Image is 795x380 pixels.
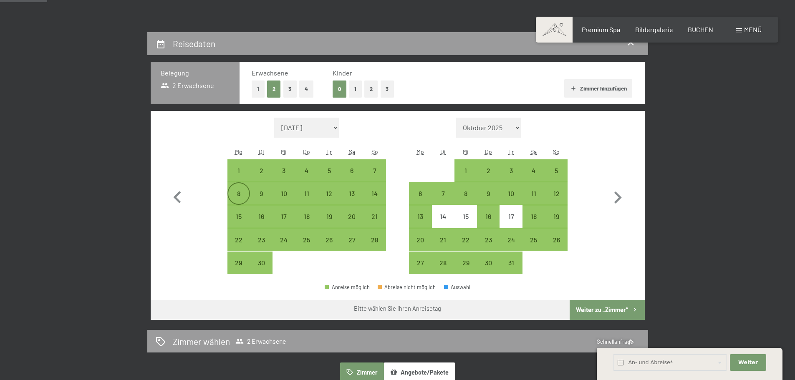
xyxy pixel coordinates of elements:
div: 21 [433,237,454,257]
div: 12 [319,190,340,211]
div: 27 [341,237,362,257]
div: Anreise möglich [341,182,363,205]
div: 9 [251,190,272,211]
div: 18 [296,213,317,234]
div: 9 [478,190,499,211]
div: 31 [500,259,521,280]
div: Thu Sep 04 2025 [295,159,318,182]
abbr: Donnerstag [485,148,492,155]
span: Premium Spa [582,25,620,33]
div: 19 [546,213,567,234]
div: Wed Oct 22 2025 [454,228,477,251]
button: 1 [252,81,265,98]
div: Tue Oct 21 2025 [432,228,454,251]
div: Anreise möglich [454,228,477,251]
div: Mon Sep 22 2025 [227,228,250,251]
a: Bildergalerie [635,25,673,33]
div: Mon Sep 29 2025 [227,252,250,274]
button: 1 [349,81,362,98]
div: Anreise möglich [318,228,341,251]
div: Fri Oct 17 2025 [500,205,522,228]
div: 11 [523,190,544,211]
div: Anreise möglich [409,228,432,251]
div: Anreise möglich [432,252,454,274]
div: 4 [296,167,317,188]
div: Anreise möglich [522,182,545,205]
button: 2 [267,81,281,98]
button: Zimmer hinzufügen [564,79,632,98]
div: 25 [523,237,544,257]
div: Sun Oct 26 2025 [545,228,568,251]
div: Anreise möglich [273,205,295,228]
abbr: Samstag [530,148,537,155]
div: Fri Oct 03 2025 [500,159,522,182]
div: 13 [410,213,431,234]
div: 24 [500,237,521,257]
div: Fri Sep 12 2025 [318,182,341,205]
div: 30 [478,259,499,280]
div: Anreise möglich [363,159,386,182]
div: 18 [523,213,544,234]
abbr: Montag [416,148,424,155]
div: Mon Oct 27 2025 [409,252,432,274]
div: Anreise möglich [500,252,522,274]
div: Thu Sep 18 2025 [295,205,318,228]
div: Mon Oct 06 2025 [409,182,432,205]
div: Wed Sep 24 2025 [273,228,295,251]
div: 8 [455,190,476,211]
div: Auswahl [444,284,471,290]
div: Anreise nicht möglich [500,205,522,228]
div: 12 [546,190,567,211]
span: 2 Erwachsene [161,81,215,90]
div: 1 [228,167,249,188]
div: Anreise möglich [295,228,318,251]
div: Tue Sep 30 2025 [250,252,273,274]
div: Anreise möglich [341,159,363,182]
div: 29 [455,259,476,280]
div: Anreise nicht möglich [454,205,477,228]
div: 17 [500,213,521,234]
div: Anreise möglich [318,182,341,205]
div: 25 [296,237,317,257]
div: Abreise nicht möglich [378,284,436,290]
div: 16 [251,213,272,234]
div: Anreise möglich [227,182,250,205]
div: Anreise möglich [295,182,318,205]
div: Sat Oct 25 2025 [522,228,545,251]
div: Mon Oct 20 2025 [409,228,432,251]
div: Anreise möglich [227,252,250,274]
div: 7 [433,190,454,211]
div: Sat Sep 06 2025 [341,159,363,182]
div: Sun Oct 05 2025 [545,159,568,182]
button: Weiter [730,354,766,371]
div: 7 [364,167,385,188]
div: Sat Sep 20 2025 [341,205,363,228]
button: 4 [299,81,313,98]
div: Sat Sep 27 2025 [341,228,363,251]
div: Anreise möglich [477,182,500,205]
div: 6 [410,190,431,211]
abbr: Dienstag [259,148,264,155]
div: Fri Oct 31 2025 [500,252,522,274]
div: 1 [455,167,476,188]
div: Sun Sep 14 2025 [363,182,386,205]
div: Wed Oct 15 2025 [454,205,477,228]
button: 0 [333,81,346,98]
div: 14 [364,190,385,211]
div: Wed Oct 08 2025 [454,182,477,205]
div: Anreise möglich [227,159,250,182]
div: Anreise möglich [227,228,250,251]
div: Anreise möglich [250,159,273,182]
button: Vorheriger Monat [165,118,189,274]
div: Sat Oct 18 2025 [522,205,545,228]
span: BUCHEN [688,25,713,33]
div: Anreise möglich [477,252,500,274]
div: Wed Sep 10 2025 [273,182,295,205]
div: Fri Oct 24 2025 [500,228,522,251]
div: Sat Oct 11 2025 [522,182,545,205]
div: Fri Sep 26 2025 [318,228,341,251]
div: Tue Oct 28 2025 [432,252,454,274]
div: 5 [546,167,567,188]
div: Anreise möglich [545,182,568,205]
h3: Belegung [161,68,230,78]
